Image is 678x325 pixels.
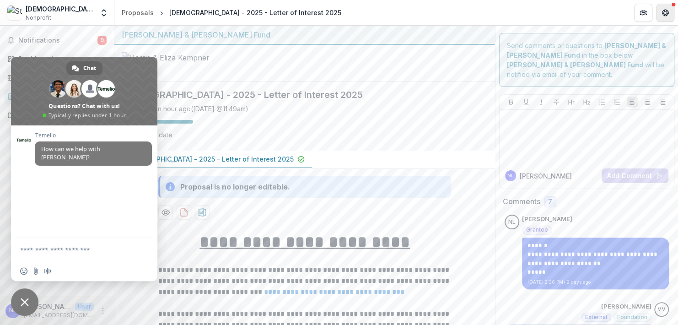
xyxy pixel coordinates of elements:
[97,36,107,45] span: 9
[26,14,51,22] span: Nonprofit
[11,288,38,316] div: Close chat
[4,70,110,85] a: Tasks
[527,279,663,286] p: [DATE] 2:26 PM • 2 days ago
[520,171,572,181] p: [PERSON_NAME]
[118,6,345,19] nav: breadcrumb
[642,97,653,108] button: Align Center
[7,5,22,20] img: St. Augustine of Hippo Episcopal Church
[4,108,110,123] a: Documents
[135,104,248,114] div: Saved an hour ago ( [DATE] @ 11:49am )
[26,4,94,14] div: [DEMOGRAPHIC_DATA][GEOGRAPHIC_DATA]
[499,33,674,87] div: Send comments or questions to in the box below. will be notified via email of your comment.
[122,52,213,74] img: Harris & Eliza Kempner Fund
[536,97,547,108] button: Italicize
[581,97,592,108] button: Heading 2
[195,205,210,220] button: download-proposal
[9,308,16,314] div: NORMA LOWREY
[97,4,110,22] button: Open entity switcher
[4,33,110,48] button: Notifications9
[18,37,97,44] span: Notifications
[657,97,668,108] button: Align Right
[508,219,516,225] div: NORMA LOWREY
[601,302,651,311] p: [PERSON_NAME]
[506,97,517,108] button: Bold
[122,8,154,17] div: Proposals
[617,314,647,320] span: Foundation
[122,154,294,164] p: [DEMOGRAPHIC_DATA] - 2025 - Letter of Interest 2025
[507,173,514,178] div: NORMA LOWREY
[4,89,110,104] a: Proposals
[118,6,157,19] a: Proposals
[602,168,668,183] button: Add Comment
[551,97,562,108] button: Strike
[20,246,128,254] textarea: Compose your message...
[66,61,102,75] div: Chat
[522,215,572,224] p: [PERSON_NAME]
[158,205,173,220] button: Preview a4a980c7-5ab5-43c7-85d0-9e81611862d2-0.pdf
[521,97,532,108] button: Underline
[18,54,103,64] div: Dashboard
[41,145,100,161] span: How can we help with [PERSON_NAME]?
[4,51,110,66] a: Dashboard
[122,29,488,40] div: [PERSON_NAME] & [PERSON_NAME] Fund
[566,97,577,108] button: Heading 1
[180,181,290,192] div: Proposal is no longer editable.
[44,267,51,275] span: Audio message
[634,4,652,22] button: Partners
[83,61,96,75] span: Chat
[32,267,39,275] span: Send a file
[597,97,608,108] button: Bullet List
[24,302,71,311] p: [PERSON_NAME]
[20,267,27,275] span: Insert an emoji
[169,8,341,17] div: [DEMOGRAPHIC_DATA] - 2025 - Letter of Interest 2025
[97,305,108,316] button: More
[503,197,540,206] h2: Comments
[507,61,643,69] strong: [PERSON_NAME] & [PERSON_NAME] Fund
[657,306,666,312] div: Vivian Victoria
[548,198,552,206] span: 7
[177,205,191,220] button: download-proposal
[75,303,94,311] p: User
[526,227,548,233] span: Grantee
[656,4,674,22] button: Get Help
[122,89,473,100] h2: [DEMOGRAPHIC_DATA] - 2025 - Letter of Interest 2025
[612,97,623,108] button: Ordered List
[585,314,607,320] span: External
[24,311,94,320] p: [EMAIL_ADDRESS][DOMAIN_NAME]
[627,97,638,108] button: Align Left
[35,132,152,139] span: Temelio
